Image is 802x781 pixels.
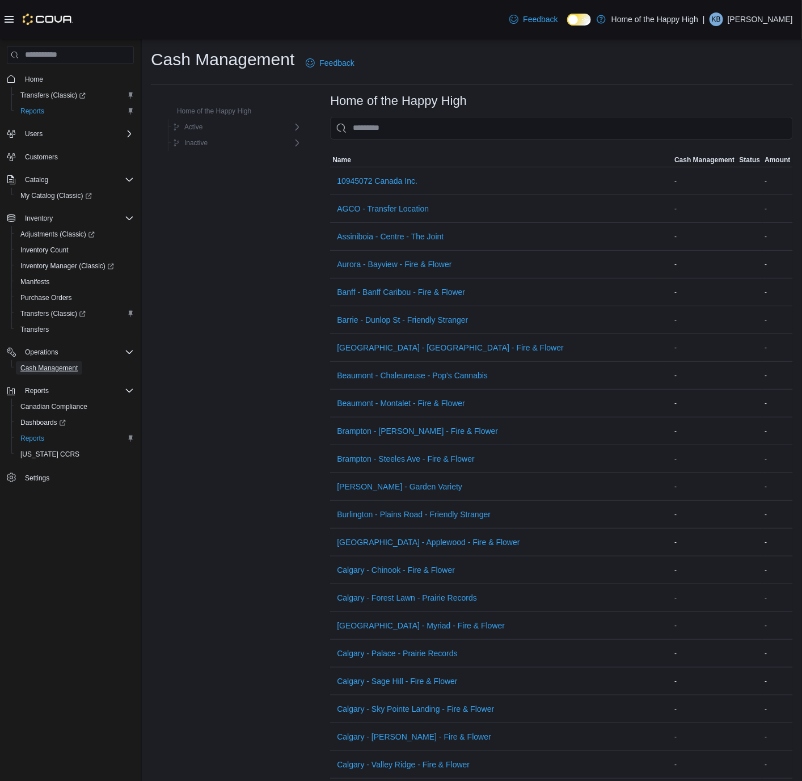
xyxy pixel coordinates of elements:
[11,188,138,204] a: My Catalog (Classic)
[11,306,138,322] a: Transfers (Classic)
[672,674,737,688] div: -
[16,291,134,305] span: Purchase Orders
[16,243,73,257] a: Inventory Count
[672,702,737,716] div: -
[16,88,134,102] span: Transfers (Classic)
[672,341,737,354] div: -
[20,191,92,200] span: My Catalog (Classic)
[16,432,134,445] span: Reports
[710,12,723,26] div: Kyler Brian
[337,481,462,492] span: [PERSON_NAME] - Garden Variety
[737,153,763,167] button: Status
[2,210,138,226] button: Inventory
[20,450,79,459] span: [US_STATE] CCRS
[20,107,44,116] span: Reports
[2,126,138,142] button: Users
[330,153,672,167] button: Name
[20,418,66,427] span: Dashboards
[20,150,62,164] a: Customers
[763,730,793,744] div: -
[337,537,520,548] span: [GEOGRAPHIC_DATA] - Applewood - Fire & Flower
[20,325,49,334] span: Transfers
[16,432,49,445] a: Reports
[168,136,212,150] button: Inactive
[11,446,138,462] button: [US_STATE] CCRS
[16,259,119,273] a: Inventory Manager (Classic)
[20,173,134,187] span: Catalog
[184,138,208,147] span: Inactive
[11,274,138,290] button: Manifests
[337,231,444,242] span: Assiniboia - Centre - The Joint
[332,586,482,609] button: Calgary - Forest Lawn - Prairie Records
[330,117,793,140] input: This is a search bar. As you type, the results lower in the page will automatically filter.
[332,225,448,248] button: Assiniboia - Centre - The Joint
[20,293,72,302] span: Purchase Orders
[11,430,138,446] button: Reports
[763,674,793,688] div: -
[337,203,429,214] span: AGCO - Transfer Location
[20,230,95,239] span: Adjustments (Classic)
[20,127,134,141] span: Users
[20,402,87,411] span: Canadian Compliance
[337,342,564,353] span: [GEOGRAPHIC_DATA] - [GEOGRAPHIC_DATA] - Fire & Flower
[332,503,495,526] button: Burlington - Plains Road - Friendly Stranger
[7,66,134,516] nav: Complex example
[16,227,99,241] a: Adjustments (Classic)
[25,348,58,357] span: Operations
[16,307,134,320] span: Transfers (Classic)
[25,474,49,483] span: Settings
[11,258,138,274] a: Inventory Manager (Classic)
[332,559,459,581] button: Calgary - Chinook - Fire & Flower
[16,361,134,375] span: Cash Management
[301,52,358,74] a: Feedback
[332,448,479,470] button: Brampton - Steeles Ave - Fire & Flower
[16,307,90,320] a: Transfers (Classic)
[337,370,488,381] span: Beaumont - Chaleureuse - Pop's Cannabis
[763,563,793,577] div: -
[332,614,509,637] button: [GEOGRAPHIC_DATA] - Myriad - Fire & Flower
[672,535,737,549] div: -
[16,227,134,241] span: Adjustments (Classic)
[672,257,737,271] div: -
[20,150,134,164] span: Customers
[20,470,134,484] span: Settings
[2,344,138,360] button: Operations
[763,341,793,354] div: -
[763,285,793,299] div: -
[672,313,737,327] div: -
[337,703,494,715] span: Calgary - Sky Pointe Landing - Fire & Flower
[20,277,49,286] span: Manifests
[337,731,491,742] span: Calgary - [PERSON_NAME] - Fire & Flower
[672,174,737,188] div: -
[16,291,77,305] a: Purchase Orders
[763,647,793,660] div: -
[20,471,54,485] a: Settings
[16,275,54,289] a: Manifests
[763,257,793,271] div: -
[505,8,562,31] a: Feedback
[523,14,558,25] span: Feedback
[332,753,474,776] button: Calgary - Valley Ridge - Fire & Flower
[11,360,138,376] button: Cash Management
[337,592,477,603] span: Calgary - Forest Lawn - Prairie Records
[20,72,134,86] span: Home
[672,424,737,438] div: -
[16,189,96,202] a: My Catalog (Classic)
[337,648,457,659] span: Calgary - Palace - Prairie Records
[25,175,48,184] span: Catalog
[672,369,737,382] div: -
[672,563,737,577] div: -
[712,12,721,26] span: KB
[20,434,44,443] span: Reports
[332,642,462,665] button: Calgary - Palace - Prairie Records
[332,364,492,387] button: Beaumont - Chaleureuse - Pop's Cannabis
[763,313,793,327] div: -
[20,212,134,225] span: Inventory
[20,173,53,187] button: Catalog
[674,155,735,164] span: Cash Management
[763,508,793,521] div: -
[672,591,737,605] div: -
[740,155,761,164] span: Status
[672,396,737,410] div: -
